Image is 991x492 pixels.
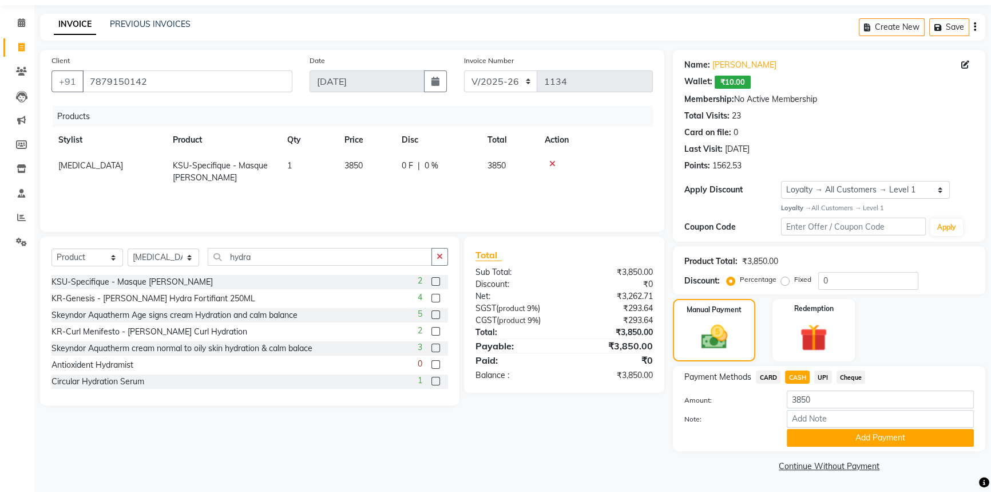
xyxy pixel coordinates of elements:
[684,127,731,139] div: Card on file:
[527,304,538,313] span: 9%
[208,248,432,266] input: Search or Scan
[418,341,422,353] span: 3
[684,93,734,105] div: Membership:
[538,127,653,153] th: Action
[930,219,963,236] button: Apply
[475,315,497,325] span: CGST
[467,314,564,326] div: ( )
[684,93,974,105] div: No Active Membership
[684,275,720,287] div: Discount:
[787,410,974,428] input: Add Note
[418,292,422,304] span: 4
[564,290,661,302] div: ₹3,262.71
[467,266,564,278] div: Sub Total:
[787,429,974,447] button: Add Payment
[676,414,778,424] label: Note:
[684,143,723,155] div: Last Visit:
[51,276,213,288] div: KSU-Specifique - Masque [PERSON_NAME]
[742,255,778,267] div: ₹3,850.00
[418,375,422,387] span: 1
[54,14,96,35] a: INVOICE
[564,314,661,326] div: ₹293.64
[51,127,166,153] th: Stylist
[781,204,811,212] strong: Loyalty →
[467,302,564,314] div: ( )
[684,184,781,196] div: Apply Discount
[564,326,661,339] div: ₹3,850.00
[791,321,836,355] img: _gift.svg
[794,304,834,314] label: Redemption
[467,353,564,367] div: Paid:
[498,304,525,313] span: product
[929,18,969,36] button: Save
[51,309,298,321] div: Skeyndor Aquatherm Age signs cream Hydration and calm balance
[675,460,983,473] a: Continue Without Payment
[684,160,710,172] div: Points:
[725,143,750,155] div: [DATE]
[712,160,742,172] div: 1562.53
[51,376,144,388] div: Circular Hydration Serum
[564,339,661,353] div: ₹3,850.00
[564,302,661,314] div: ₹293.64
[676,395,778,406] label: Amount:
[756,371,780,384] span: CARD
[51,293,255,305] div: KR-Genesis - [PERSON_NAME] Hydra Fortifiant 250ML
[781,203,974,213] div: All Customers → Level 1
[859,18,925,36] button: Create New
[564,369,661,381] div: ₹3,850.00
[51,70,84,92] button: +91
[173,160,268,183] span: KSU-Specifique - Masque [PERSON_NAME]
[740,274,776,285] label: Percentage
[467,290,564,302] div: Net:
[781,218,926,235] input: Enter Offer / Coupon Code
[787,391,974,408] input: Amount
[344,160,363,171] span: 3850
[287,160,292,171] span: 1
[684,110,730,122] div: Total Visits:
[82,70,292,92] input: Search by Name/Mobile/Email/Code
[712,59,776,71] a: [PERSON_NAME]
[475,303,496,313] span: SGST
[687,305,742,315] label: Manual Payment
[51,326,247,338] div: KR-Curl Menifesto - [PERSON_NAME] Curl Hydration
[280,127,338,153] th: Qty
[794,274,811,285] label: Fixed
[467,278,564,290] div: Discount:
[684,371,751,383] span: Payment Methods
[564,278,661,290] div: ₹0
[475,249,502,261] span: Total
[837,371,866,384] span: Cheque
[684,255,738,267] div: Product Total:
[693,322,736,352] img: _cash.svg
[734,127,738,139] div: 0
[395,127,481,153] th: Disc
[467,369,564,381] div: Balance :
[467,339,564,353] div: Payable:
[418,160,420,172] span: |
[684,76,712,89] div: Wallet:
[684,221,781,233] div: Coupon Code
[732,110,741,122] div: 23
[418,308,422,320] span: 5
[528,316,538,325] span: 9%
[53,106,661,127] div: Products
[467,326,564,339] div: Total:
[51,359,133,371] div: Antioxident Hydramist
[310,56,325,66] label: Date
[51,56,70,66] label: Client
[487,160,506,171] span: 3850
[418,275,422,287] span: 2
[402,160,413,172] span: 0 F
[715,76,751,89] span: ₹10.00
[338,127,395,153] th: Price
[58,160,123,171] span: [MEDICAL_DATA]
[51,343,312,355] div: Skeyndor Aquatherm cream normal to oily skin hydration & calm balace
[564,266,661,278] div: ₹3,850.00
[785,371,810,384] span: CASH
[166,127,280,153] th: Product
[684,59,710,71] div: Name:
[814,371,832,384] span: UPI
[418,325,422,337] span: 2
[564,353,661,367] div: ₹0
[425,160,438,172] span: 0 %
